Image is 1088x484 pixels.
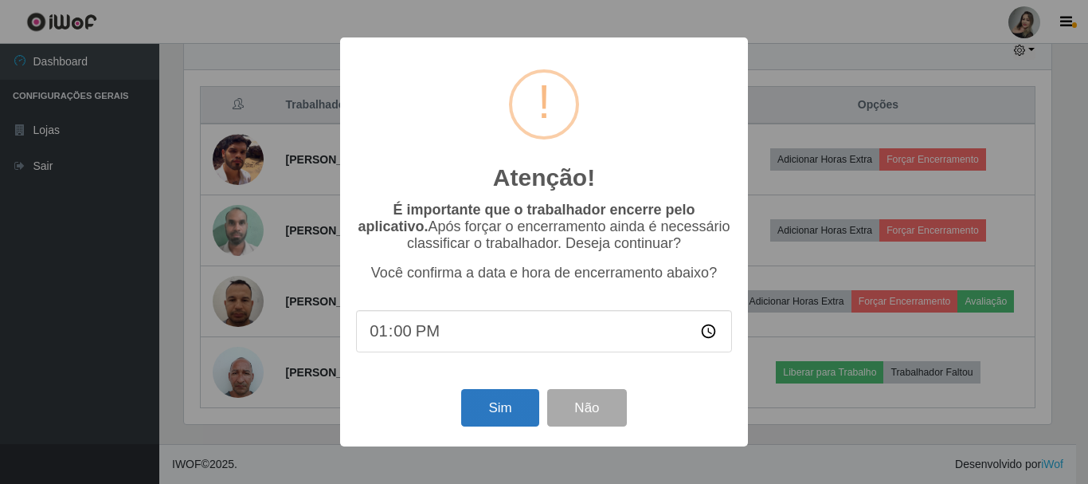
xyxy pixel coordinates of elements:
[461,389,538,427] button: Sim
[358,202,695,234] b: É importante que o trabalhador encerre pelo aplicativo.
[547,389,626,427] button: Não
[356,265,732,281] p: Você confirma a data e hora de encerramento abaixo?
[493,163,595,192] h2: Atenção!
[356,202,732,252] p: Após forçar o encerramento ainda é necessário classificar o trabalhador. Deseja continuar?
